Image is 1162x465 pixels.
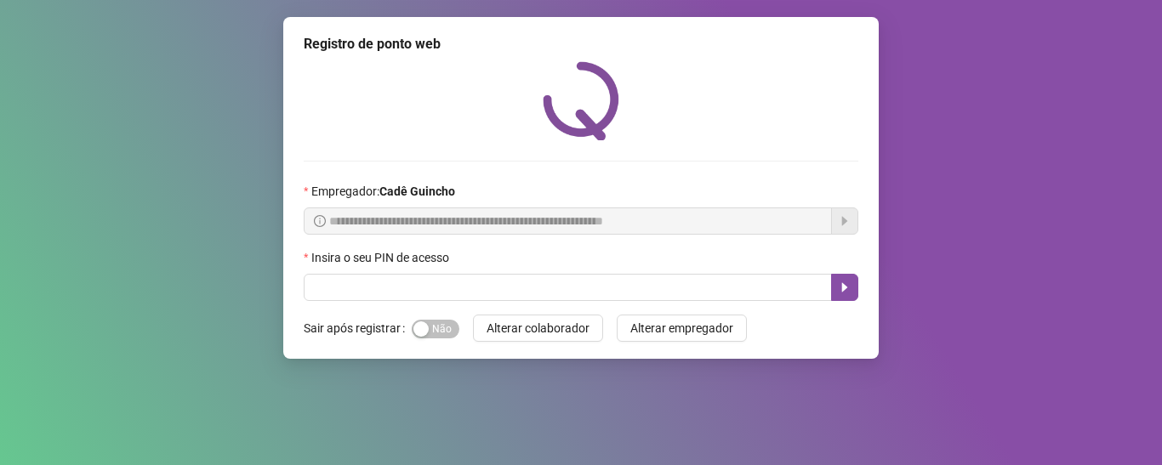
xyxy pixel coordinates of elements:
[304,315,412,342] label: Sair após registrar
[630,319,733,337] span: Alterar empregador
[304,248,460,267] label: Insira o seu PIN de acesso
[311,182,455,201] span: Empregador :
[314,215,326,227] span: info-circle
[617,315,747,342] button: Alterar empregador
[543,61,619,140] img: QRPoint
[304,34,858,54] div: Registro de ponto web
[473,315,603,342] button: Alterar colaborador
[487,319,590,337] span: Alterar colaborador
[379,184,455,198] strong: Cadê Guincho
[838,281,852,294] span: caret-right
